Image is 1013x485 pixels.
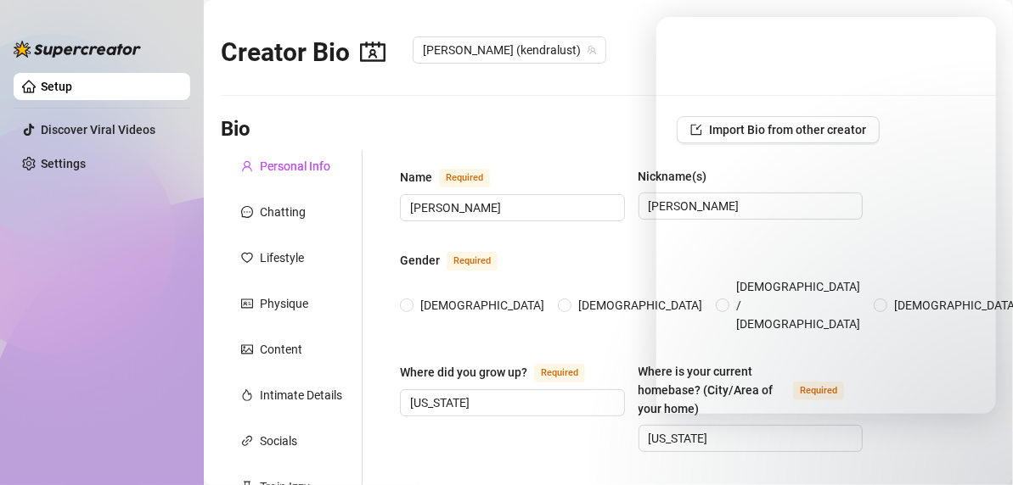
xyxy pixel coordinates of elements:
h2: Creator Bio [221,36,386,69]
input: Nickname(s) [649,197,850,215]
span: [DEMOGRAPHIC_DATA] [414,296,551,315]
label: Where did you grow up? [400,362,604,382]
div: Chatting [260,203,306,221]
a: Setup [41,80,72,93]
label: Nickname(s) [639,167,719,186]
iframe: Intercom live chat [955,427,996,468]
span: Required [534,364,585,382]
div: Gender [400,251,440,270]
div: Socials [260,432,297,450]
span: user [241,160,253,172]
span: idcard [241,298,253,309]
h3: Bio [221,116,250,143]
iframe: Intercom live chat [656,17,996,414]
img: logo-BBDzfeDw.svg [14,41,141,58]
input: Name [410,198,611,217]
div: Name [400,168,432,187]
div: Lifestyle [260,248,304,267]
span: [DEMOGRAPHIC_DATA] [571,296,709,315]
label: Name [400,167,509,187]
div: Personal Info [260,157,330,176]
div: Nickname(s) [639,167,707,186]
a: Settings [41,157,86,170]
input: Where is your current homebase? (City/Area of your home) [649,429,850,448]
span: fire [241,389,253,401]
input: Where did you grow up? [410,393,611,412]
span: message [241,206,253,218]
div: Intimate Details [260,386,342,404]
a: Discover Viral Videos [41,123,155,137]
span: contacts [360,39,386,64]
span: picture [241,343,253,355]
div: Where did you grow up? [400,363,527,382]
span: Kendra (kendralust) [423,37,596,63]
span: Required [439,169,490,187]
span: team [587,45,597,55]
div: Where is your current homebase? (City/Area of your home) [639,362,787,418]
label: Where is your current homebase? (City/Area of your home) [639,362,864,418]
span: link [241,435,253,447]
span: heart [241,252,253,264]
div: Content [260,340,302,359]
label: Gender [400,250,516,270]
div: Physique [260,294,308,313]
span: Required [447,252,498,270]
